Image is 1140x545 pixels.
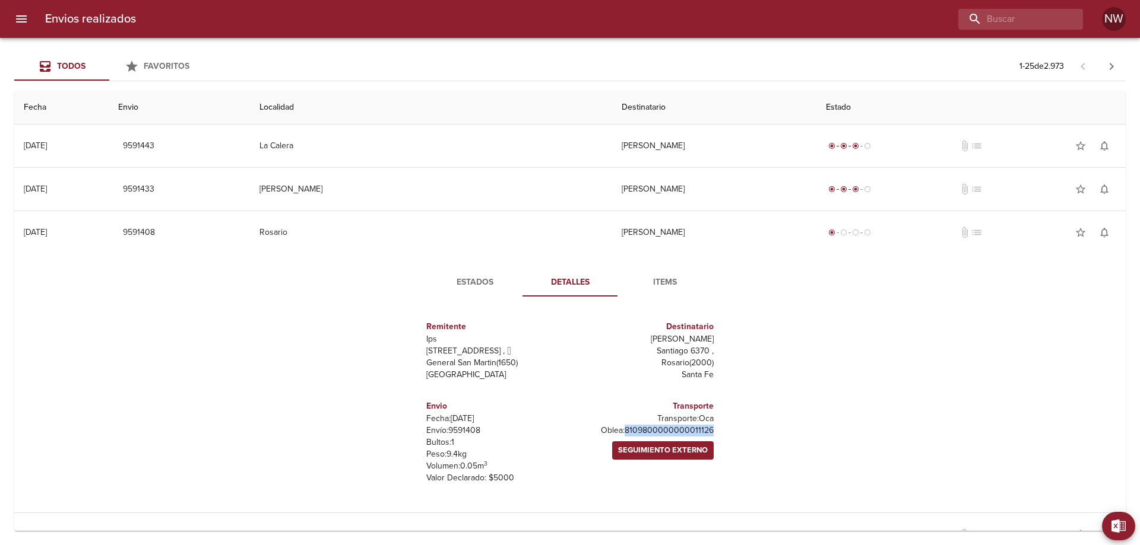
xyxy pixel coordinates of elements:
p: Oblea: 8109800000000011126 [575,425,714,436]
p: Rosario ( 2000 ) [575,357,714,369]
span: 9591399 [123,527,154,542]
div: Generado [826,227,873,238]
p: Santiago 6370 , [575,345,714,357]
span: radio_button_checked [852,142,859,149]
span: radio_button_unchecked [864,142,871,149]
td: Rosario [250,211,612,254]
p: [STREET_ADDRESS] ,   [426,345,565,357]
span: radio_button_unchecked [864,186,871,193]
div: Tabs detalle de guia [427,268,712,297]
p: Valor Declarado: $ 5000 [426,472,565,484]
button: Activar notificaciones [1092,134,1116,158]
span: radio_button_checked [852,186,859,193]
th: Fecha [14,91,109,125]
p: Transporte: Oca [575,413,714,425]
button: Activar notificaciones [1092,221,1116,244]
span: radio_button_unchecked [864,229,871,236]
td: [PERSON_NAME] [612,168,816,211]
div: En viaje [826,528,873,540]
td: [PERSON_NAME] [612,125,816,167]
td: [PERSON_NAME] [612,211,816,254]
button: Agregar a favoritos [1069,221,1092,244]
span: Items [625,275,705,290]
span: 9591443 [123,139,154,154]
span: radio_button_checked [840,142,847,149]
span: radio_button_unchecked [852,229,859,236]
span: No tiene documentos adjuntos [959,183,971,195]
span: notifications_none [1098,528,1110,540]
button: menu [7,5,36,33]
span: Pagina siguiente [1097,52,1126,81]
span: radio_button_checked [828,229,835,236]
p: General San Martin ( 1650 ) [426,357,565,369]
span: No tiene documentos adjuntos [959,140,971,152]
p: [GEOGRAPHIC_DATA] [426,369,565,381]
span: No tiene documentos adjuntos [959,227,971,238]
button: 9591433 [118,179,159,200]
th: Estado [816,91,1126,125]
span: radio_button_unchecked [840,229,847,236]
span: star_border [1075,227,1087,238]
span: radio_button_checked [828,186,835,193]
span: No tiene pedido asociado [971,183,983,195]
button: Agregar a favoritos [1069,134,1092,158]
td: La Calera [250,125,612,167]
span: No tiene pedido asociado [971,140,983,152]
span: radio_button_checked [840,186,847,193]
h6: Destinatario [575,320,714,333]
button: 9591408 [118,222,160,244]
p: [PERSON_NAME] [575,333,714,345]
p: Envío: 9591408 [426,425,565,436]
div: [DATE] [24,529,47,539]
span: Seguimiento Externo [618,444,708,457]
td: [PERSON_NAME] [250,168,612,211]
div: Tabs Envios [14,52,204,81]
div: En viaje [826,183,873,195]
span: 9591408 [123,225,155,240]
span: Estados [435,275,515,290]
p: 1 - 25 de 2.973 [1019,60,1064,72]
button: Activar notificaciones [1092,177,1116,201]
div: NW [1102,7,1126,31]
a: Seguimiento Externo [612,441,714,460]
span: Detalles [530,275,610,290]
span: star_border [1075,183,1087,195]
th: Localidad [250,91,612,125]
span: No tiene documentos adjuntos [959,528,971,540]
span: notifications_none [1098,227,1110,238]
p: Fecha: [DATE] [426,413,565,425]
p: Volumen: 0.05 m [426,460,565,472]
span: No tiene pedido asociado [971,227,983,238]
span: notifications_none [1098,183,1110,195]
p: Bultos: 1 [426,436,565,448]
span: star_border [1075,140,1087,152]
h6: Transporte [575,400,714,413]
th: Destinatario [612,91,816,125]
th: Envio [109,91,250,125]
span: Pagina anterior [1069,60,1097,72]
button: Exportar Excel [1102,512,1135,540]
div: Abrir información de usuario [1102,7,1126,31]
div: [DATE] [24,227,47,237]
span: Todos [57,61,85,71]
h6: Envio [426,400,565,413]
span: radio_button_checked [828,142,835,149]
p: Santa Fe [575,369,714,381]
input: buscar [958,9,1063,30]
span: Favoritos [144,61,189,71]
span: star_border [1075,528,1087,540]
p: Ips [426,333,565,345]
h6: Envios realizados [45,9,136,28]
div: [DATE] [24,141,47,151]
span: 9591433 [123,182,154,197]
p: Peso: 9.4 kg [426,448,565,460]
div: [DATE] [24,184,47,194]
div: En viaje [826,140,873,152]
button: Agregar a favoritos [1069,177,1092,201]
button: 9591443 [118,135,159,157]
sup: 3 [484,460,487,467]
span: notifications_none [1098,140,1110,152]
h6: Remitente [426,320,565,333]
span: No tiene pedido asociado [971,528,983,540]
